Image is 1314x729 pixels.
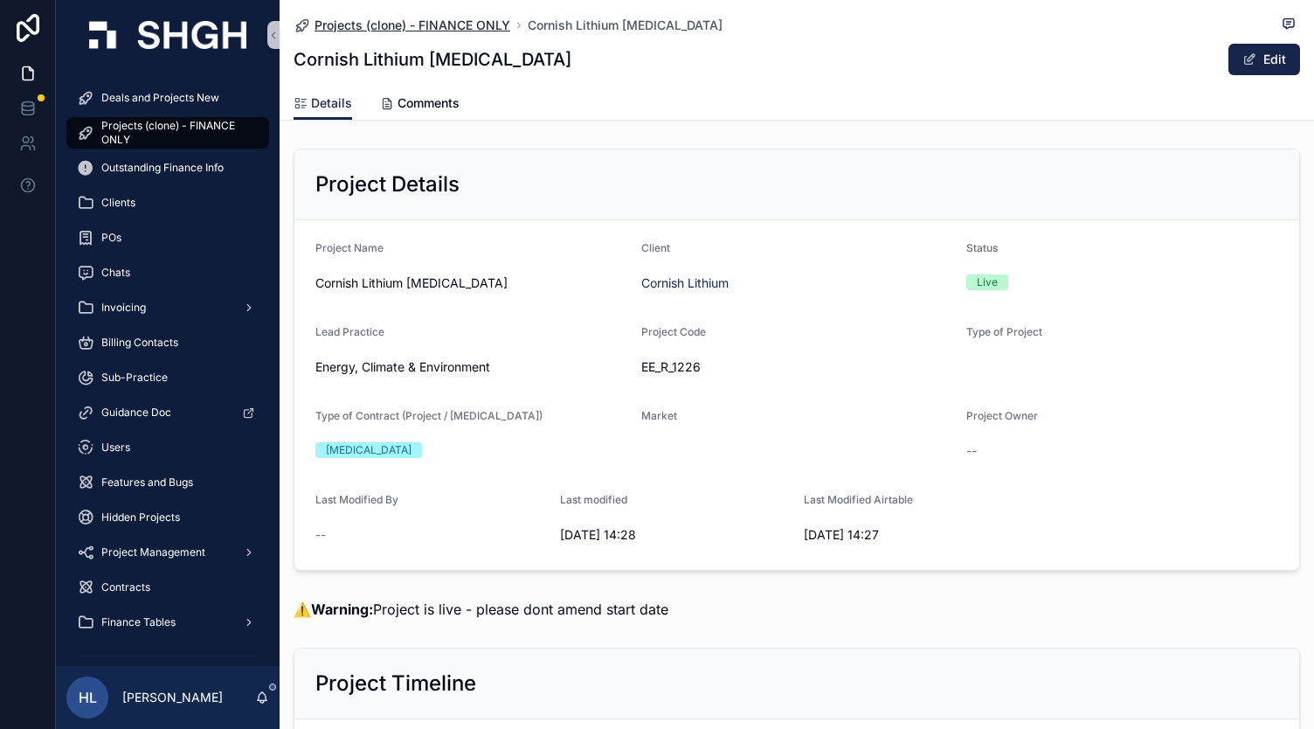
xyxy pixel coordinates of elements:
[101,336,178,350] span: Billing Contacts
[66,467,269,498] a: Features and Bugs
[66,327,269,358] a: Billing Contacts
[79,687,97,708] span: HL
[641,274,729,292] a: Cornish Lithium
[66,222,269,253] a: POs
[315,670,476,698] h2: Project Timeline
[641,241,670,254] span: Client
[66,607,269,638] a: Finance Tables
[528,17,723,34] a: Cornish Lithium [MEDICAL_DATA]
[315,274,627,292] span: Cornish Lithium [MEDICAL_DATA]
[315,358,490,376] span: Energy, Climate & Environment
[315,17,510,34] span: Projects (clone) - FINANCE ONLY
[101,161,224,175] span: Outstanding Finance Info
[66,117,269,149] a: Projects (clone) - FINANCE ONLY
[966,325,1042,338] span: Type of Project
[101,91,219,105] span: Deals and Projects New
[966,241,998,254] span: Status
[66,82,269,114] a: Deals and Projects New
[311,94,352,112] span: Details
[101,119,252,147] span: Projects (clone) - FINANCE ONLY
[560,526,791,544] span: [DATE] 14:28
[315,241,384,254] span: Project Name
[380,87,460,122] a: Comments
[311,601,373,618] strong: Warning:
[804,493,913,506] span: Last Modified Airtable
[101,615,176,629] span: Finance Tables
[66,187,269,219] a: Clients
[101,196,135,210] span: Clients
[101,476,193,489] span: Features and Bugs
[294,87,352,121] a: Details
[101,231,121,245] span: POs
[66,362,269,393] a: Sub-Practice
[294,17,510,34] a: Projects (clone) - FINANCE ONLY
[66,432,269,463] a: Users
[294,47,571,72] h1: Cornish Lithium [MEDICAL_DATA]
[122,689,223,706] p: [PERSON_NAME]
[315,170,460,198] h2: Project Details
[315,325,384,338] span: Lead Practice
[326,442,411,458] div: [MEDICAL_DATA]
[641,409,677,422] span: Market
[101,371,168,385] span: Sub-Practice
[641,358,953,376] span: EE_R_1226
[1228,44,1300,75] button: Edit
[66,152,269,184] a: Outstanding Finance Info
[66,257,269,288] a: Chats
[977,274,998,290] div: Live
[66,292,269,323] a: Invoicing
[315,526,326,544] span: --
[966,409,1038,422] span: Project Owner
[66,397,269,428] a: Guidance Doc
[56,70,280,666] div: scrollable content
[966,442,977,460] span: --
[101,301,146,315] span: Invoicing
[66,537,269,568] a: Project Management
[101,441,130,455] span: Users
[398,94,460,112] span: Comments
[101,545,205,559] span: Project Management
[294,601,668,618] span: ⚠️ Project is live - please dont amend start date
[101,580,150,594] span: Contracts
[560,493,627,506] span: Last modified
[66,572,269,603] a: Contracts
[641,325,706,338] span: Project Code
[66,502,269,533] a: Hidden Projects
[101,266,130,280] span: Chats
[101,406,171,420] span: Guidance Doc
[315,409,543,422] span: Type of Contract (Project / [MEDICAL_DATA])
[804,526,1034,544] span: [DATE] 14:27
[89,21,246,49] img: App logo
[315,493,398,506] span: Last Modified By
[101,510,180,524] span: Hidden Projects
